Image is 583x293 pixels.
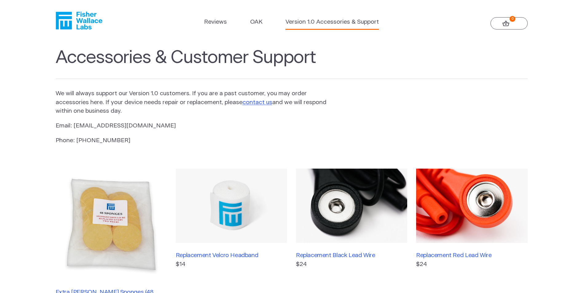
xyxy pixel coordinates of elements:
a: 0 [490,17,528,29]
h3: Replacement Red Lead Wire [416,252,527,259]
p: $24 [296,260,407,269]
p: $14 [176,260,287,269]
strong: 0 [510,16,515,22]
p: We will always support our Version 1.0 customers. If you are a past customer, you may order acces... [56,89,327,116]
a: contact us [242,100,272,105]
img: Replacement Black Lead Wire [296,169,407,243]
a: Version 1.0 Accessories & Support [286,18,379,27]
img: Replacement Velcro Headband [176,169,287,243]
a: Fisher Wallace [56,12,102,29]
h1: Accessories & Customer Support [56,47,528,79]
p: Email: [EMAIL_ADDRESS][DOMAIN_NAME] [56,122,327,131]
p: Phone: [PHONE_NUMBER] [56,136,327,145]
img: Extra Fisher Wallace Sponges (48 pack) [56,169,167,280]
a: OAK [250,18,262,27]
a: Reviews [204,18,227,27]
p: $24 [416,260,527,269]
h3: Replacement Black Lead Wire [296,252,407,259]
h3: Replacement Velcro Headband [176,252,287,259]
img: Replacement Red Lead Wire [416,169,527,243]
